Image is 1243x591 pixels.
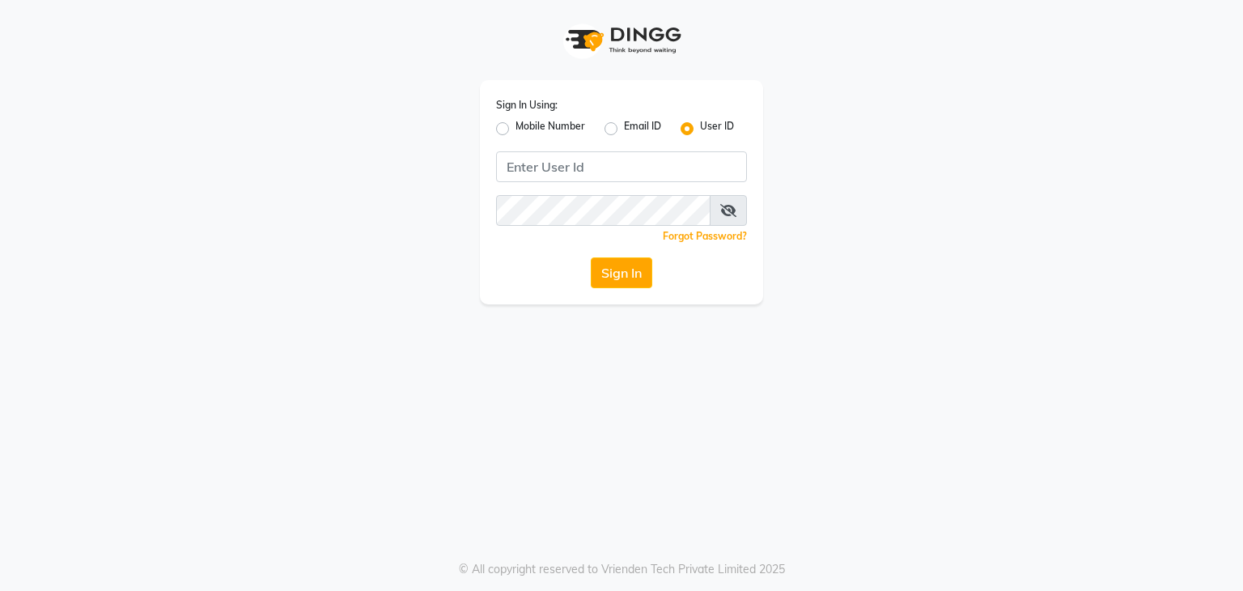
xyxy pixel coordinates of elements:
[496,195,711,226] input: Username
[591,257,652,288] button: Sign In
[557,16,686,64] img: logo1.svg
[700,119,734,138] label: User ID
[496,151,747,182] input: Username
[663,230,747,242] a: Forgot Password?
[515,119,585,138] label: Mobile Number
[496,98,558,113] label: Sign In Using:
[624,119,661,138] label: Email ID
